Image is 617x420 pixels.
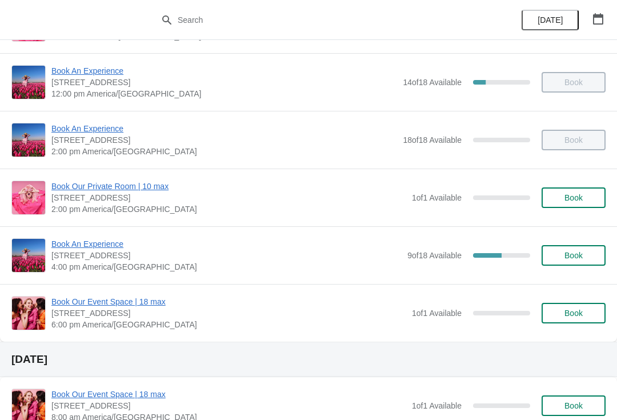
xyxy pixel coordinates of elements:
[51,296,406,307] span: Book Our Event Space | 18 max
[51,238,402,250] span: Book An Experience
[542,245,606,266] button: Book
[403,78,462,87] span: 14 of 18 Available
[51,250,402,261] span: [STREET_ADDRESS]
[564,193,583,202] span: Book
[412,193,462,202] span: 1 of 1 Available
[12,181,45,214] img: Book Our Private Room | 10 max | 1815 N. Milwaukee Ave., Chicago, IL 60647 | 2:00 pm America/Chicago
[403,135,462,145] span: 18 of 18 Available
[51,88,397,99] span: 12:00 pm America/[GEOGRAPHIC_DATA]
[12,123,45,157] img: Book An Experience | 1815 North Milwaukee Avenue, Chicago, IL, USA | 2:00 pm America/Chicago
[51,400,406,411] span: [STREET_ADDRESS]
[564,401,583,410] span: Book
[177,10,463,30] input: Search
[412,309,462,318] span: 1 of 1 Available
[51,192,406,203] span: [STREET_ADDRESS]
[542,395,606,416] button: Book
[51,134,397,146] span: [STREET_ADDRESS]
[51,65,397,77] span: Book An Experience
[11,354,606,365] h2: [DATE]
[51,389,406,400] span: Book Our Event Space | 18 max
[51,123,397,134] span: Book An Experience
[542,303,606,323] button: Book
[51,261,402,273] span: 4:00 pm America/[GEOGRAPHIC_DATA]
[12,239,45,272] img: Book An Experience | 1815 North Milwaukee Avenue, Chicago, IL, USA | 4:00 pm America/Chicago
[51,77,397,88] span: [STREET_ADDRESS]
[12,66,45,99] img: Book An Experience | 1815 North Milwaukee Avenue, Chicago, IL, USA | 12:00 pm America/Chicago
[51,307,406,319] span: [STREET_ADDRESS]
[538,15,563,25] span: [DATE]
[12,297,45,330] img: Book Our Event Space | 18 max | 1815 N. Milwaukee Ave., Chicago, IL 60647 | 6:00 pm America/Chicago
[407,251,462,260] span: 9 of 18 Available
[51,181,406,192] span: Book Our Private Room | 10 max
[51,203,406,215] span: 2:00 pm America/[GEOGRAPHIC_DATA]
[51,319,406,330] span: 6:00 pm America/[GEOGRAPHIC_DATA]
[542,187,606,208] button: Book
[51,146,397,157] span: 2:00 pm America/[GEOGRAPHIC_DATA]
[412,401,462,410] span: 1 of 1 Available
[522,10,579,30] button: [DATE]
[564,309,583,318] span: Book
[564,251,583,260] span: Book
